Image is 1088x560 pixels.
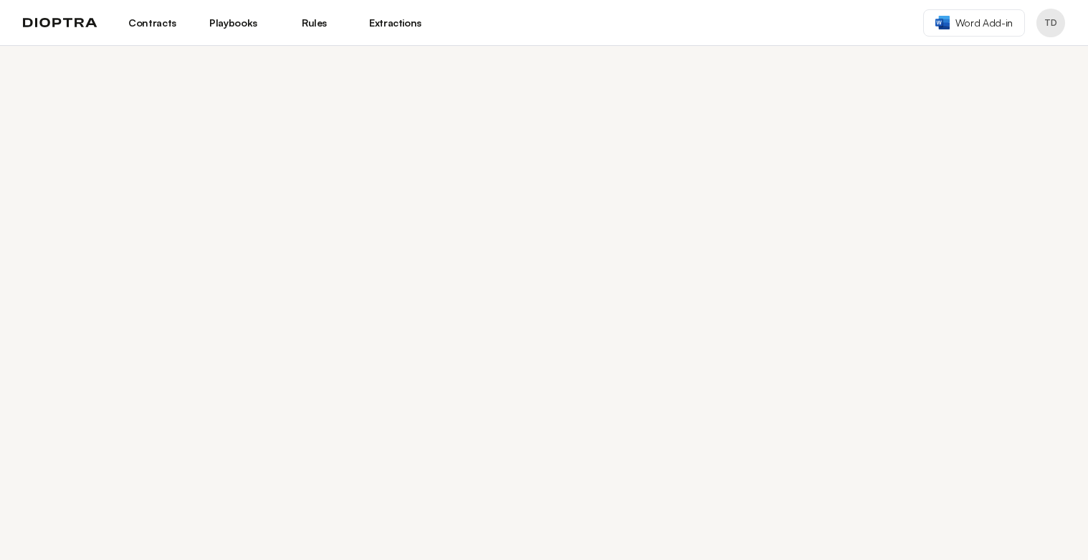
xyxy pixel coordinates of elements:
a: Playbooks [201,11,265,35]
button: Profile menu [1036,9,1065,37]
img: word [935,16,950,29]
span: Word Add-in [955,16,1013,30]
img: logo [23,18,97,28]
a: Word Add-in [923,9,1025,37]
a: Rules [282,11,346,35]
a: Contracts [120,11,184,35]
a: Extractions [363,11,427,35]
